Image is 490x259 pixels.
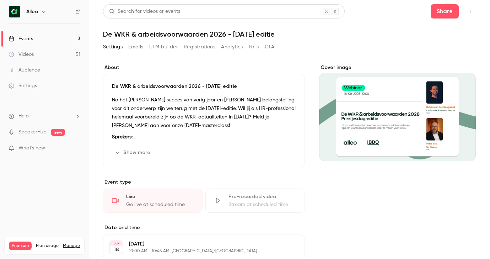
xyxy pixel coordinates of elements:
button: Settings [103,41,123,53]
div: Live [126,193,194,200]
button: Analytics [221,41,243,53]
p: Event type [103,179,305,186]
label: About [103,64,305,71]
p: Na het [PERSON_NAME] succes van vorig jaar en [PERSON_NAME] belangstelling voor dit onderwerp zij... [112,96,296,130]
a: SpeakerHub [18,128,47,136]
div: Videos [9,51,34,58]
div: Audience [9,67,40,74]
div: Settings [9,82,37,89]
div: Stream at scheduled time [228,201,296,208]
button: Polls [249,41,259,53]
button: UTM builder [149,41,178,53]
button: Show more [112,147,155,158]
span: What's new [18,144,45,152]
div: Events [9,35,33,42]
button: CTA [265,41,274,53]
button: Emails [128,41,143,53]
span: Help [18,112,29,120]
button: Share [431,4,459,18]
p: 10:00 AM - 10:45 AM, [GEOGRAPHIC_DATA]/[GEOGRAPHIC_DATA] [129,248,267,254]
div: Pre-recorded video [228,193,296,200]
span: new [51,129,65,136]
h6: Alleo [26,8,38,15]
h1: De WKR & arbeidsvoorwaarden 2026 - [DATE] editie [103,30,476,38]
p: De WKR & arbeidsvoorwaarden 2026 - [DATE] editie [112,83,296,90]
label: Date and time [103,224,305,231]
strong: Sprekers: [112,134,136,139]
button: Registrations [184,41,215,53]
label: Cover image [319,64,476,71]
section: Cover image [319,64,476,161]
div: Search for videos or events [109,8,180,15]
div: Go live at scheduled time [126,201,194,208]
iframe: Noticeable Trigger [72,145,80,152]
li: help-dropdown-opener [9,112,80,120]
div: LiveGo live at scheduled time [103,189,203,213]
img: Alleo [9,6,20,17]
a: Manage [63,243,80,249]
p: [DATE] [129,240,267,248]
span: Premium [9,242,32,250]
p: 18 [114,246,119,253]
span: Plan usage [36,243,59,249]
div: Pre-recorded videoStream at scheduled time [205,189,305,213]
div: SEP [110,241,123,246]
